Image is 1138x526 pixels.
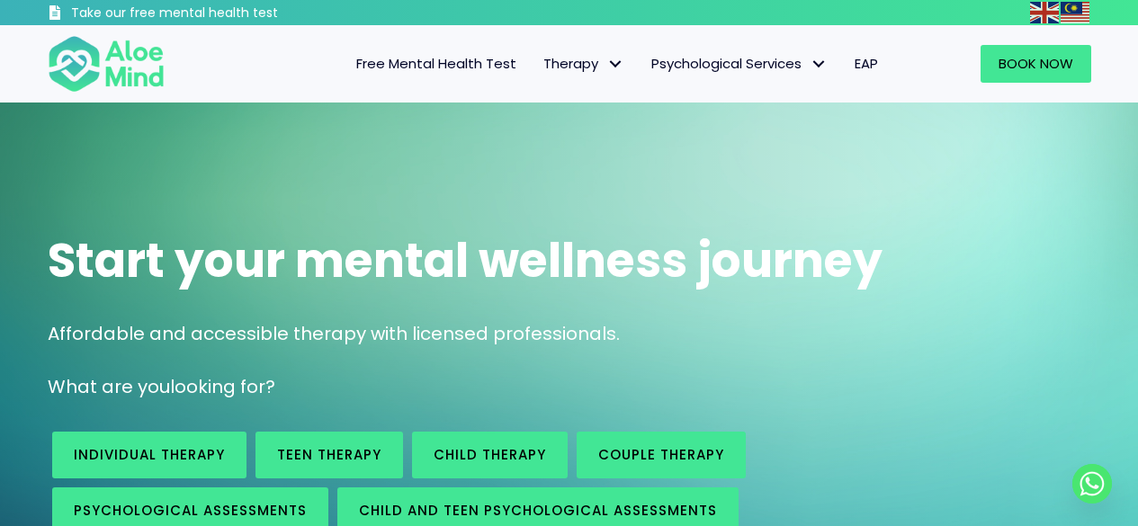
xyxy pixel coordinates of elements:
[74,445,225,464] span: Individual therapy
[255,432,403,478] a: Teen Therapy
[981,45,1091,83] a: Book Now
[1072,464,1112,504] a: Whatsapp
[1061,2,1091,22] a: Malay
[52,432,246,478] a: Individual therapy
[999,54,1073,73] span: Book Now
[530,45,638,83] a: TherapyTherapy: submenu
[48,227,883,293] span: Start your mental wellness journey
[1061,2,1089,23] img: ms
[434,445,546,464] span: Child Therapy
[577,432,746,478] a: Couple therapy
[170,374,275,399] span: looking for?
[806,51,832,77] span: Psychological Services: submenu
[638,45,841,83] a: Psychological ServicesPsychological Services: submenu
[359,501,717,520] span: Child and Teen Psychological assessments
[598,445,724,464] span: Couple therapy
[855,54,878,73] span: EAP
[71,4,374,22] h3: Take our free mental health test
[356,54,516,73] span: Free Mental Health Test
[48,321,1091,347] p: Affordable and accessible therapy with licensed professionals.
[343,45,530,83] a: Free Mental Health Test
[74,501,307,520] span: Psychological assessments
[1030,2,1061,22] a: English
[48,34,165,94] img: Aloe mind Logo
[543,54,624,73] span: Therapy
[48,4,374,25] a: Take our free mental health test
[48,374,170,399] span: What are you
[412,432,568,478] a: Child Therapy
[188,45,892,83] nav: Menu
[841,45,892,83] a: EAP
[1030,2,1059,23] img: en
[603,51,629,77] span: Therapy: submenu
[651,54,828,73] span: Psychological Services
[277,445,381,464] span: Teen Therapy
